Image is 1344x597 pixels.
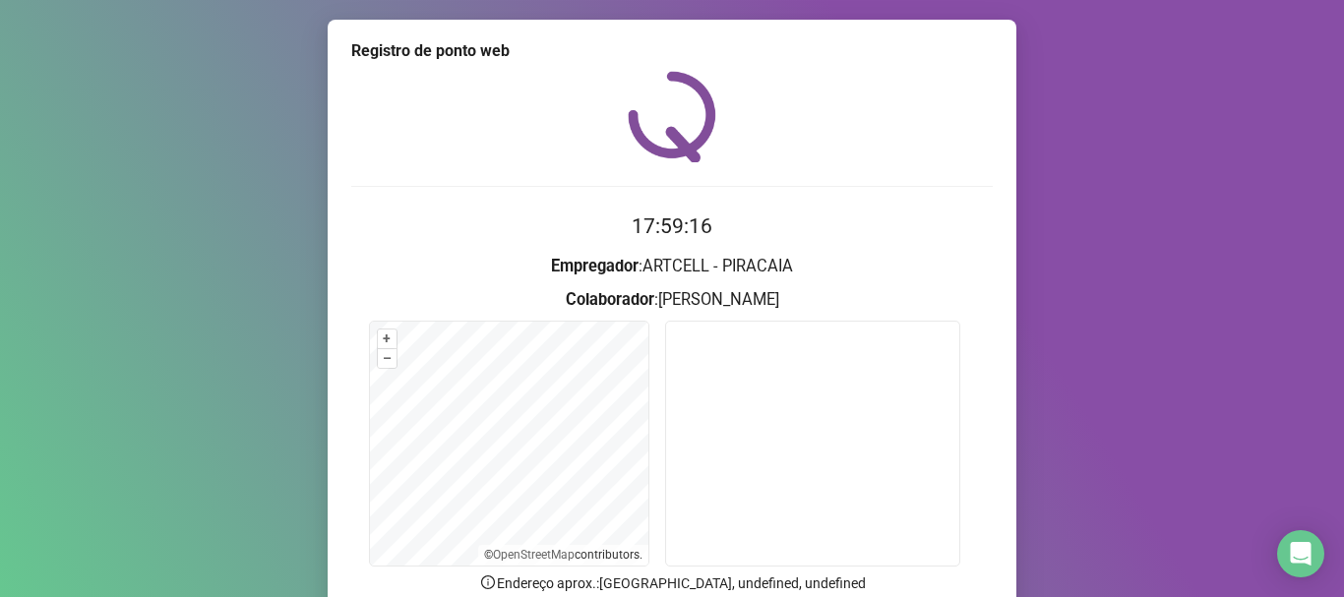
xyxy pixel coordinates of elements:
[351,287,993,313] h3: : [PERSON_NAME]
[566,290,654,309] strong: Colaborador
[484,548,642,562] li: © contributors.
[551,257,639,275] strong: Empregador
[351,572,993,594] p: Endereço aprox. : [GEOGRAPHIC_DATA], undefined, undefined
[628,71,716,162] img: QRPoint
[493,548,575,562] a: OpenStreetMap
[351,39,993,63] div: Registro de ponto web
[479,573,497,591] span: info-circle
[1277,530,1324,577] div: Open Intercom Messenger
[378,329,397,348] button: +
[351,254,993,279] h3: : ARTCELL - PIRACAIA
[632,214,712,238] time: 17:59:16
[378,349,397,368] button: –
